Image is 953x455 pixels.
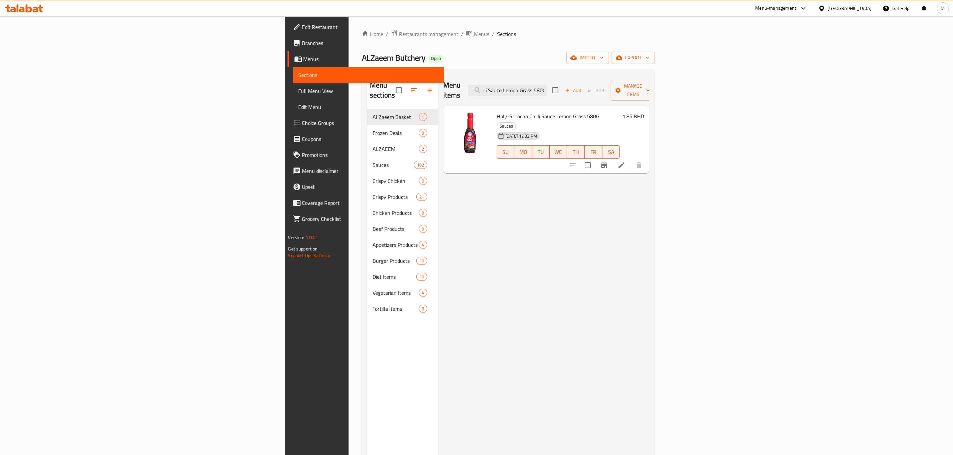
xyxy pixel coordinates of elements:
[302,151,439,159] span: Promotions
[302,167,439,175] span: Menu disclaimer
[367,285,438,301] div: Vegetarian Items4
[406,82,422,98] span: Sort sections
[288,233,305,242] span: Version:
[419,177,427,185] div: items
[596,157,612,173] button: Branch-specific-item
[304,55,439,63] span: Menus
[617,161,625,169] a: Edit menu item
[293,67,444,83] a: Sections
[302,39,439,47] span: Branches
[288,195,444,211] a: Coverage Report
[288,115,444,131] a: Choice Groups
[373,113,419,121] div: Al Zaeem Basket
[419,114,427,120] span: 1
[828,5,872,12] div: [GEOGRAPHIC_DATA]
[497,122,516,130] div: Sauces
[373,225,419,233] span: Beef Products
[550,145,567,159] button: WE
[293,99,444,115] a: Edit Menu
[417,274,427,280] span: 10
[548,83,562,97] span: Select section
[631,157,647,173] button: delete
[367,205,438,221] div: Chicken Products8
[419,289,427,297] div: items
[941,5,945,12] span: M
[367,237,438,253] div: Appetizers Products4
[373,241,419,249] span: Appetizers Products
[419,210,427,216] span: 8
[373,305,419,313] span: Tortilla Items
[288,179,444,195] a: Upsell
[605,147,617,157] span: SA
[293,83,444,99] a: Full Menu View
[302,183,439,191] span: Upsell
[367,141,438,157] div: ALZAEEM2
[443,80,461,100] h2: Menu items
[419,146,427,152] span: 2
[419,178,427,184] span: 5
[302,119,439,127] span: Choice Groups
[622,112,644,121] h6: 1.85 BHD
[367,106,438,319] nav: Menu sections
[373,129,419,137] span: Frozen Deals
[417,194,427,200] span: 21
[367,253,438,269] div: Burger Products10
[497,111,599,121] span: Holy-Sriracha Chilli Sauce Lemon Grass 580G
[362,30,655,38] nav: breadcrumb
[373,177,419,185] span: Crispy Chicken
[532,145,550,159] button: TU
[514,145,532,159] button: MO
[288,251,331,260] a: Support.OpsPlatform
[419,226,427,232] span: 9
[288,244,319,253] span: Get support on:
[562,85,584,96] button: Add
[611,80,655,101] button: Manage items
[288,51,444,67] a: Menus
[288,35,444,51] a: Branches
[414,162,427,168] span: 102
[419,113,427,121] div: items
[299,87,439,95] span: Full Menu View
[367,269,438,285] div: Diet Items10
[500,147,512,157] span: SU
[587,147,600,157] span: FR
[373,193,416,201] div: Crispy Products
[367,189,438,205] div: Crispy Products21
[367,221,438,237] div: Beef Products9
[564,87,582,94] span: Add
[562,85,584,96] span: Add item
[602,145,620,159] button: SA
[288,131,444,147] a: Coupons
[616,82,650,99] span: Manage items
[288,19,444,35] a: Edit Restaurant
[373,289,419,297] span: Vegetarian Items
[367,157,438,173] div: Sauces102
[552,147,565,157] span: WE
[756,4,797,12] div: Menu-management
[492,30,494,38] li: /
[373,273,416,281] span: Diet Items
[566,52,609,64] button: import
[612,52,655,64] button: export
[419,290,427,296] span: 4
[419,129,427,137] div: items
[373,209,419,217] span: Chicken Products
[585,145,602,159] button: FR
[417,258,427,264] span: 10
[373,257,416,265] div: Burger Products
[466,30,489,38] a: Menus
[468,85,547,96] input: search
[419,225,427,233] div: items
[373,145,419,153] span: ALZAEEM
[367,109,438,125] div: Al Zaeem Basket1
[288,163,444,179] a: Menu disclaimer
[373,161,414,169] span: Sauces
[419,241,427,249] div: items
